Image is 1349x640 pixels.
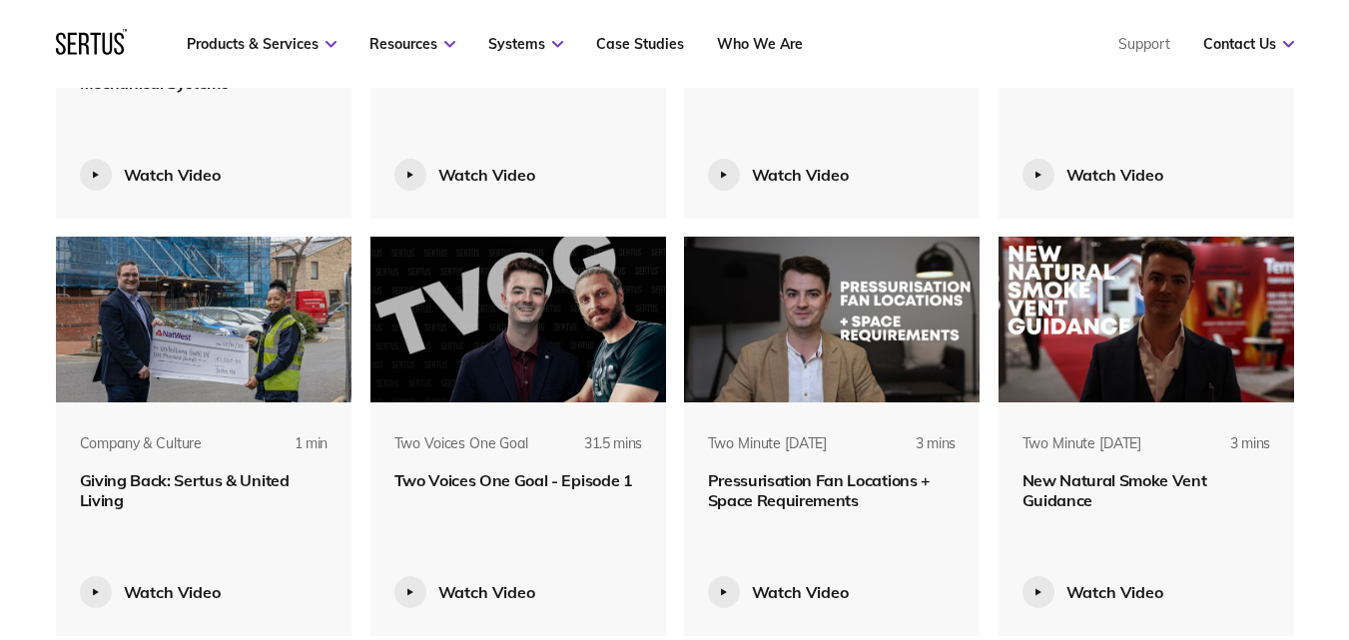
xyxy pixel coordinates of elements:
a: Who We Are [717,35,803,53]
a: Case Studies [596,35,684,53]
div: Watch Video [438,582,535,602]
a: Products & Services [187,35,337,53]
div: 1 min [245,434,328,470]
a: Support [1118,35,1170,53]
span: Pressurisation Fan Locations + Space Requirements [708,470,931,510]
div: 3 mins [1187,434,1270,470]
div: 31.5 mins [559,434,642,470]
div: Watch Video [438,165,535,185]
div: Company & Culture [80,434,203,454]
span: Two Voices One Goal - Episode 1 [394,470,633,490]
div: Two Minute [DATE] [708,434,828,454]
span: New Natural Smoke Vent Guidance [1022,470,1207,510]
div: Watch Video [752,165,849,185]
a: Contact Us [1203,35,1294,53]
a: Systems [488,35,563,53]
span: Giving Back: Sertus & United Living [80,470,290,510]
div: Two Minute [DATE] [1022,434,1142,454]
div: Watch Video [752,582,849,602]
div: Watch Video [124,582,221,602]
div: 3 mins [873,434,956,470]
div: Two Voices One Goal [394,434,528,454]
div: Watch Video [124,165,221,185]
div: Watch Video [1066,165,1163,185]
div: Watch Video [1066,582,1163,602]
a: Resources [369,35,455,53]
